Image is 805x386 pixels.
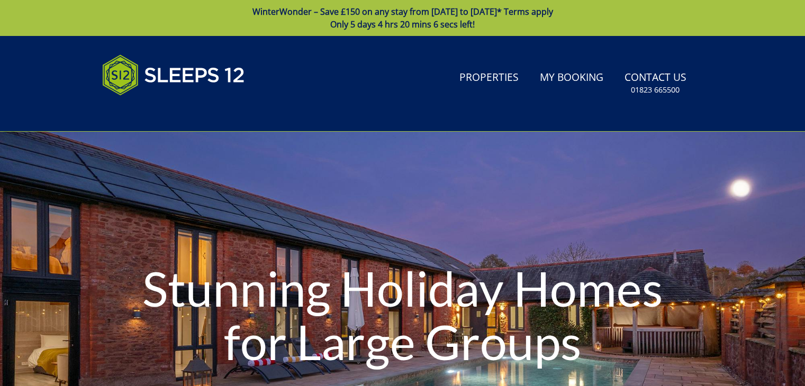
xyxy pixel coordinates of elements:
a: Properties [455,66,523,90]
a: Contact Us01823 665500 [620,66,691,100]
span: Only 5 days 4 hrs 20 mins 6 secs left! [330,19,475,30]
iframe: Customer reviews powered by Trustpilot [97,108,208,117]
a: My Booking [536,66,608,90]
img: Sleeps 12 [102,49,245,102]
small: 01823 665500 [631,85,680,95]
